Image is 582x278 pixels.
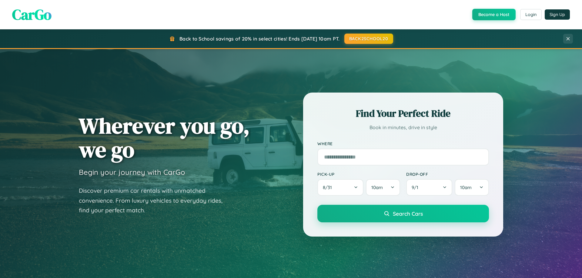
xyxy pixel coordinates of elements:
button: Become a Host [472,9,516,20]
h2: Find Your Perfect Ride [317,107,489,120]
h1: Wherever you go, we go [79,114,250,162]
button: 10am [366,179,400,196]
button: Sign Up [545,9,570,20]
button: Search Cars [317,205,489,222]
label: Where [317,141,489,146]
button: Login [520,9,542,20]
span: 8 / 31 [323,185,335,190]
span: 9 / 1 [412,185,421,190]
p: Discover premium car rentals with unmatched convenience. From luxury vehicles to everyday rides, ... [79,186,230,215]
span: CarGo [12,5,52,25]
span: Back to School savings of 20% in select cities! Ends [DATE] 10am PT. [179,36,339,42]
label: Pick-up [317,172,400,177]
label: Drop-off [406,172,489,177]
span: 10am [371,185,383,190]
button: 9/1 [406,179,452,196]
span: 10am [460,185,472,190]
h3: Begin your journey with CarGo [79,168,185,177]
button: 10am [455,179,489,196]
span: Search Cars [393,210,423,217]
button: 8/31 [317,179,363,196]
p: Book in minutes, drive in style [317,123,489,132]
button: BACK2SCHOOL20 [344,34,393,44]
